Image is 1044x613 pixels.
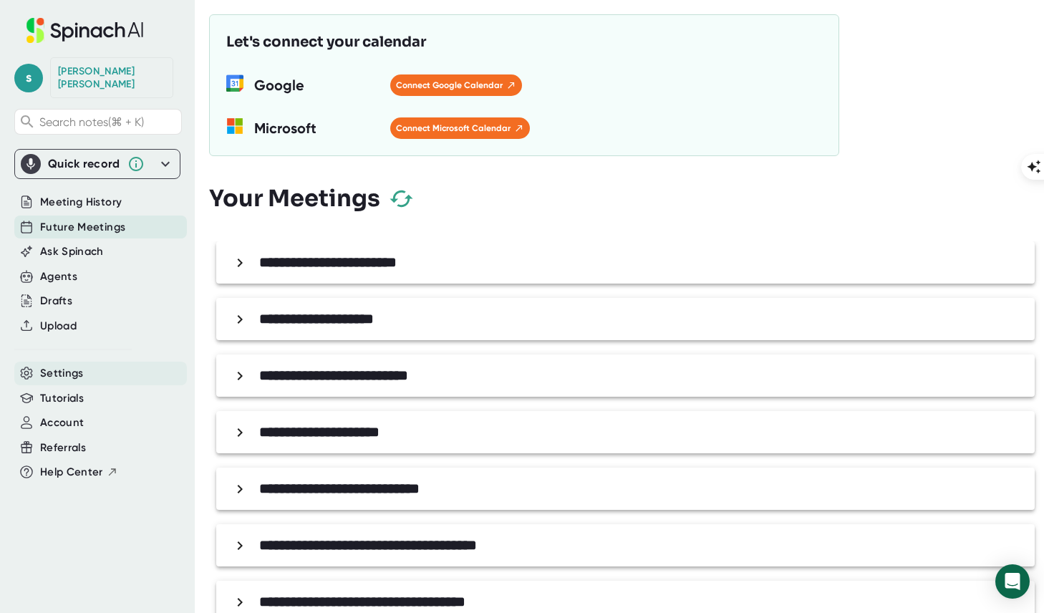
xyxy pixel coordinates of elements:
[40,293,72,309] button: Drafts
[396,122,524,135] span: Connect Microsoft Calendar
[226,32,426,53] h3: Let's connect your calendar
[40,219,125,236] button: Future Meetings
[995,564,1030,599] div: Open Intercom Messenger
[40,318,77,334] button: Upload
[39,115,144,129] span: Search notes (⌘ + K)
[40,365,84,382] button: Settings
[40,415,84,431] button: Account
[40,269,77,285] button: Agents
[226,74,243,92] img: wORq9bEjBjwFQAAAABJRU5ErkJggg==
[390,74,522,96] button: Connect Google Calendar
[254,117,380,139] h3: Microsoft
[14,64,43,92] span: s
[209,185,380,212] h3: Your Meetings
[58,65,165,90] div: Shelby Bruce
[40,243,104,260] button: Ask Spinach
[40,440,86,456] button: Referrals
[21,150,174,178] div: Quick record
[396,79,516,92] span: Connect Google Calendar
[48,157,120,171] div: Quick record
[254,74,380,96] h3: Google
[40,464,118,481] button: Help Center
[40,390,84,407] button: Tutorials
[40,194,122,211] button: Meeting History
[40,464,103,481] span: Help Center
[390,117,530,139] button: Connect Microsoft Calendar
